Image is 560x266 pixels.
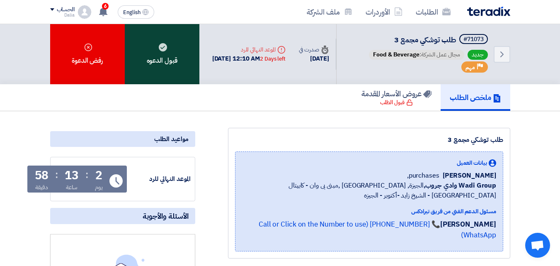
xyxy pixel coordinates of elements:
[95,183,103,192] div: يوم
[440,219,496,229] strong: [PERSON_NAME]
[35,170,49,181] div: 58
[260,55,286,63] div: 2 Days left
[369,50,464,60] span: مجال عمل الشركة:
[299,54,329,63] div: [DATE]
[525,233,550,258] a: Open chat
[259,219,496,240] a: 📞 [PHONE_NUMBER] (Call or Click on the Number to use WhatsApp)
[373,50,419,59] span: Food & Beverage
[65,170,79,181] div: 13
[450,93,501,102] h5: ملخص الطلب
[123,10,141,15] span: English
[35,183,48,192] div: دقيقة
[463,37,484,42] div: #71073
[212,54,286,63] div: [DATE] 12:10 AM
[102,3,109,10] span: 6
[66,183,78,192] div: ساعة
[125,24,199,84] div: قبول الدعوه
[441,84,510,111] a: ملخص الطلب
[465,63,475,71] span: مهم
[143,211,189,221] span: الأسئلة والأجوبة
[55,167,58,182] div: :
[380,98,413,107] div: قبول الطلب
[468,50,488,60] span: جديد
[359,2,409,22] a: الأوردرات
[85,167,88,182] div: :
[300,2,359,22] a: ملف الشركة
[242,207,496,216] div: مسئول الدعم الفني من فريق تيرادكس
[95,170,102,181] div: 2
[424,181,496,190] b: Wadi Group وادي جروب,
[50,13,75,17] div: Dalia
[367,34,490,46] h5: طلب توشكي مجمع 3
[57,6,75,13] div: الحساب
[78,5,91,19] img: profile_test.png
[235,135,503,145] div: طلب توشكي مجمع 3
[407,171,439,181] span: purchases,
[299,45,329,54] div: صدرت في
[409,2,457,22] a: الطلبات
[443,171,496,181] span: [PERSON_NAME]
[352,84,441,111] a: عروض الأسعار المقدمة قبول الطلب
[50,24,125,84] div: رفض الدعوة
[212,45,286,54] div: الموعد النهائي للرد
[457,159,487,167] span: بيانات العميل
[128,174,191,184] div: الموعد النهائي للرد
[242,181,496,200] span: الجيزة, [GEOGRAPHIC_DATA] ,مبنى بى وان - كابيتال [GEOGRAPHIC_DATA] - الشيخ زايد -أكتوبر - الجيزه
[361,89,432,98] h5: عروض الأسعار المقدمة
[50,131,195,147] div: مواعيد الطلب
[394,34,456,45] span: طلب توشكي مجمع 3
[118,5,154,19] button: English
[467,7,510,16] img: Teradix logo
